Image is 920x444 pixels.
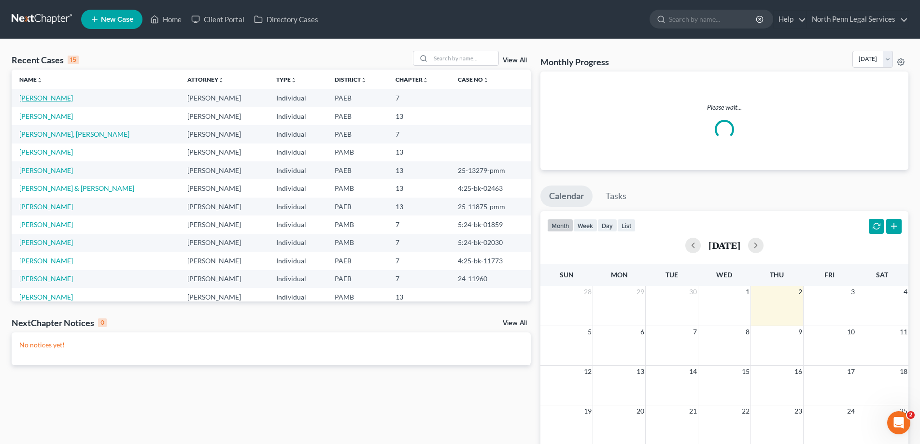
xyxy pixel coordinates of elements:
span: 2 [907,411,915,419]
td: 25-13279-pmm [450,161,531,179]
td: Individual [269,270,327,288]
input: Search by name... [669,10,757,28]
a: Districtunfold_more [335,76,367,83]
td: Individual [269,198,327,215]
td: [PERSON_NAME] [180,234,269,252]
div: 15 [68,56,79,64]
span: Tue [665,271,678,279]
span: 25 [899,405,908,417]
td: Individual [269,234,327,252]
span: 18 [899,366,908,377]
td: 24-11960 [450,270,531,288]
span: 22 [741,405,750,417]
span: 15 [741,366,750,377]
td: PAEB [327,270,388,288]
td: Individual [269,107,327,125]
span: Mon [611,271,628,279]
i: unfold_more [361,77,367,83]
td: 7 [388,270,450,288]
td: Individual [269,161,327,179]
span: 8 [745,326,750,338]
td: [PERSON_NAME] [180,161,269,179]
a: Directory Cases [249,11,323,28]
p: Please wait... [548,102,901,112]
a: Case Nounfold_more [458,76,489,83]
td: [PERSON_NAME] [180,107,269,125]
td: [PERSON_NAME] [180,215,269,233]
h3: Monthly Progress [540,56,609,68]
td: 13 [388,143,450,161]
td: PAEB [327,107,388,125]
td: PAMB [327,215,388,233]
a: [PERSON_NAME] [19,220,73,229]
td: [PERSON_NAME] [180,89,269,107]
span: 7 [692,326,698,338]
i: unfold_more [37,77,42,83]
span: New Case [101,16,133,23]
span: 1 [745,286,750,298]
span: 14 [688,366,698,377]
a: Home [145,11,186,28]
a: View All [503,57,527,64]
span: 17 [846,366,856,377]
iframe: Intercom live chat [887,411,910,434]
td: PAMB [327,179,388,197]
a: [PERSON_NAME] [19,166,73,174]
td: Individual [269,179,327,197]
i: unfold_more [483,77,489,83]
td: 5:24-bk-02030 [450,234,531,252]
td: 13 [388,288,450,306]
button: list [617,219,636,232]
span: 11 [899,326,908,338]
td: Individual [269,125,327,143]
td: 13 [388,179,450,197]
td: PAEB [327,161,388,179]
span: 4 [903,286,908,298]
td: Individual [269,252,327,270]
a: Client Portal [186,11,249,28]
span: Wed [716,271,732,279]
span: 29 [636,286,645,298]
td: Individual [269,143,327,161]
td: 7 [388,215,450,233]
span: 3 [850,286,856,298]
span: 24 [846,405,856,417]
i: unfold_more [423,77,428,83]
span: Thu [770,271,784,279]
button: week [573,219,597,232]
a: [PERSON_NAME] [19,202,73,211]
td: [PERSON_NAME] [180,252,269,270]
td: Individual [269,215,327,233]
p: No notices yet! [19,340,523,350]
span: Sun [560,271,574,279]
span: 30 [688,286,698,298]
a: [PERSON_NAME] & [PERSON_NAME] [19,184,134,192]
a: Tasks [597,186,635,207]
td: 13 [388,161,450,179]
td: [PERSON_NAME] [180,288,269,306]
button: day [597,219,617,232]
td: 25-11875-pmm [450,198,531,215]
td: Individual [269,288,327,306]
a: Help [774,11,806,28]
td: 13 [388,107,450,125]
td: 4:25-bk-11773 [450,252,531,270]
span: Sat [876,271,888,279]
td: 5:24-bk-01859 [450,215,531,233]
a: Attorneyunfold_more [187,76,224,83]
a: [PERSON_NAME] [19,148,73,156]
a: Nameunfold_more [19,76,42,83]
td: [PERSON_NAME] [180,270,269,288]
td: 7 [388,89,450,107]
div: NextChapter Notices [12,317,107,329]
a: North Penn Legal Services [807,11,908,28]
span: Fri [824,271,835,279]
span: 28 [583,286,593,298]
h2: [DATE] [708,240,740,250]
span: 6 [639,326,645,338]
a: [PERSON_NAME] [19,112,73,120]
td: PAEB [327,125,388,143]
a: Calendar [540,186,593,207]
a: [PERSON_NAME], [PERSON_NAME] [19,130,129,138]
td: 7 [388,252,450,270]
